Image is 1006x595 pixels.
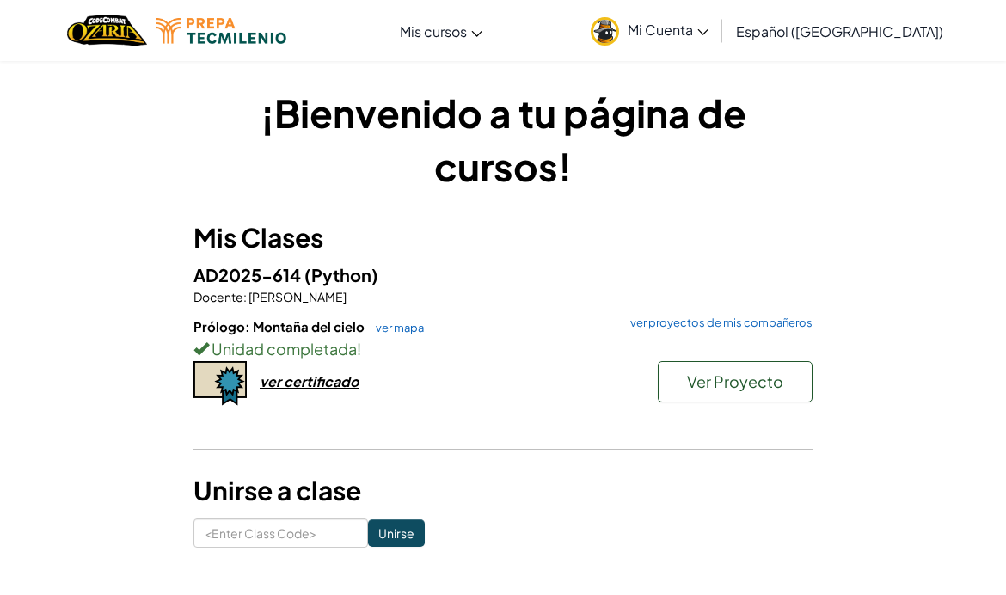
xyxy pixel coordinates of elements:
span: Docente [193,289,243,304]
a: Español ([GEOGRAPHIC_DATA]) [727,8,952,54]
span: Unidad completada [209,339,357,359]
span: : [243,289,247,304]
span: Ver Proyecto [687,371,783,391]
img: Home [67,13,147,48]
img: Tecmilenio logo [156,18,286,44]
span: [PERSON_NAME] [247,289,347,304]
span: ! [357,339,361,359]
h3: Unirse a clase [193,471,813,510]
img: avatar [591,17,619,46]
div: ver certificado [260,372,359,390]
a: Ozaria by CodeCombat logo [67,13,147,48]
a: Mis cursos [391,8,491,54]
span: AD2025-614 [193,264,304,285]
a: Mi Cuenta [582,3,717,58]
h3: Mis Clases [193,218,813,257]
span: Mis cursos [400,22,467,40]
a: ver proyectos de mis compañeros [622,317,813,328]
span: (Python) [304,264,378,285]
a: ver certificado [193,372,359,390]
a: ver mapa [367,321,424,334]
span: Español ([GEOGRAPHIC_DATA]) [736,22,943,40]
input: <Enter Class Code> [193,518,368,548]
input: Unirse [368,519,425,547]
span: Mi Cuenta [628,21,708,39]
h1: ¡Bienvenido a tu página de cursos! [193,86,813,193]
img: certificate-icon.png [193,361,247,406]
button: Ver Proyecto [658,361,813,402]
span: Prólogo: Montaña del cielo [193,318,367,334]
